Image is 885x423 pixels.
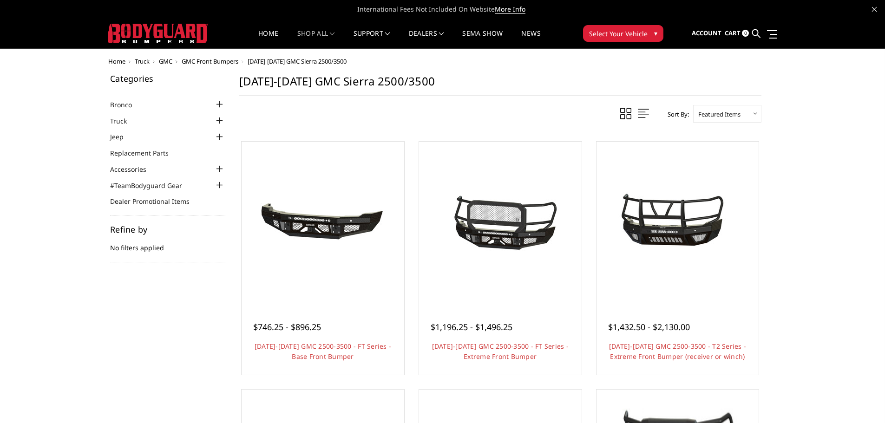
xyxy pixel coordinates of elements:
span: [DATE]-[DATE] GMC Sierra 2500/3500 [248,57,347,65]
a: News [521,30,540,48]
h1: [DATE]-[DATE] GMC Sierra 2500/3500 [239,74,761,96]
h5: Refine by [110,225,225,234]
a: Bronco [110,100,144,110]
a: Dealers [409,30,444,48]
a: 2024-2025 GMC 2500-3500 - FT Series - Extreme Front Bumper 2024-2025 GMC 2500-3500 - FT Series - ... [421,144,579,302]
a: [DATE]-[DATE] GMC 2500-3500 - FT Series - Extreme Front Bumper [432,342,569,361]
button: Select Your Vehicle [583,25,663,42]
a: GMC [159,57,172,65]
a: 2024-2025 GMC 2500-3500 - T2 Series - Extreme Front Bumper (receiver or winch) 2024-2025 GMC 2500... [599,144,757,302]
a: Replacement Parts [110,148,180,158]
a: Jeep [110,132,135,142]
a: 2024-2025 GMC 2500-3500 - FT Series - Base Front Bumper 2024-2025 GMC 2500-3500 - FT Series - Bas... [244,144,402,302]
div: No filters applied [110,225,225,262]
h5: Categories [110,74,225,83]
a: Support [354,30,390,48]
a: Cart 0 [725,21,749,46]
span: $746.25 - $896.25 [253,321,321,332]
a: GMC Front Bumpers [182,57,238,65]
a: Account [692,21,721,46]
span: ▾ [654,28,657,38]
label: Sort By: [662,107,689,121]
a: Truck [135,57,150,65]
a: Dealer Promotional Items [110,196,201,206]
a: More Info [495,5,525,14]
span: $1,196.25 - $1,496.25 [431,321,512,332]
span: Select Your Vehicle [589,29,648,39]
a: Truck [110,116,138,126]
a: SEMA Show [462,30,503,48]
a: Home [258,30,278,48]
span: Cart [725,29,741,37]
span: 0 [742,30,749,37]
a: [DATE]-[DATE] GMC 2500-3500 - FT Series - Base Front Bumper [255,342,391,361]
img: BODYGUARD BUMPERS [108,24,208,43]
a: Accessories [110,164,158,174]
span: $1,432.50 - $2,130.00 [608,321,690,332]
a: #TeamBodyguard Gear [110,181,194,190]
a: Home [108,57,125,65]
span: Account [692,29,721,37]
a: [DATE]-[DATE] GMC 2500-3500 - T2 Series - Extreme Front Bumper (receiver or winch) [609,342,746,361]
a: shop all [297,30,335,48]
